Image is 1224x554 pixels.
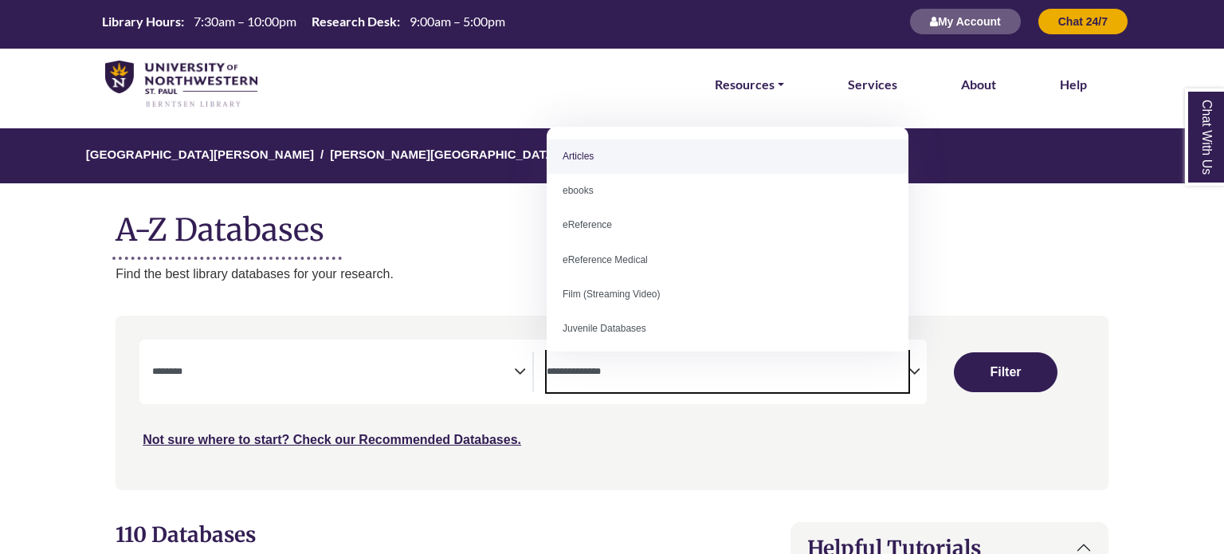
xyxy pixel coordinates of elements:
[909,8,1022,35] button: My Account
[1038,14,1128,28] a: Chat 24/7
[547,312,908,346] li: Juvenile Databases
[86,145,314,161] a: [GEOGRAPHIC_DATA][PERSON_NAME]
[961,74,996,95] a: About
[547,139,908,174] li: Articles
[909,14,1022,28] a: My Account
[96,13,512,28] table: Hours Today
[116,199,1108,248] h1: A-Z Databases
[954,352,1057,392] button: Submit for Search Results
[547,277,908,312] li: Film (Streaming Video)
[143,433,521,446] a: Not sure where to start? Check our Recommended Databases.
[715,74,784,95] a: Resources
[305,13,401,29] th: Research Desk:
[410,14,505,29] span: 9:00am – 5:00pm
[152,367,514,379] textarea: Search
[96,13,512,31] a: Hours Today
[116,316,1108,489] nav: Search filters
[547,243,908,277] li: eReference Medical
[116,264,1108,285] p: Find the best library databases for your research.
[848,74,897,95] a: Services
[116,128,1108,183] nav: breadcrumb
[1038,8,1128,35] button: Chat 24/7
[194,14,296,29] span: 7:30am – 10:00pm
[547,174,908,208] li: ebooks
[1060,74,1087,95] a: Help
[330,145,558,161] a: [PERSON_NAME][GEOGRAPHIC_DATA]
[96,13,185,29] th: Library Hours:
[547,208,908,242] li: eReference
[116,521,256,548] span: 110 Databases
[547,367,908,379] textarea: Search
[105,61,257,109] img: library_home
